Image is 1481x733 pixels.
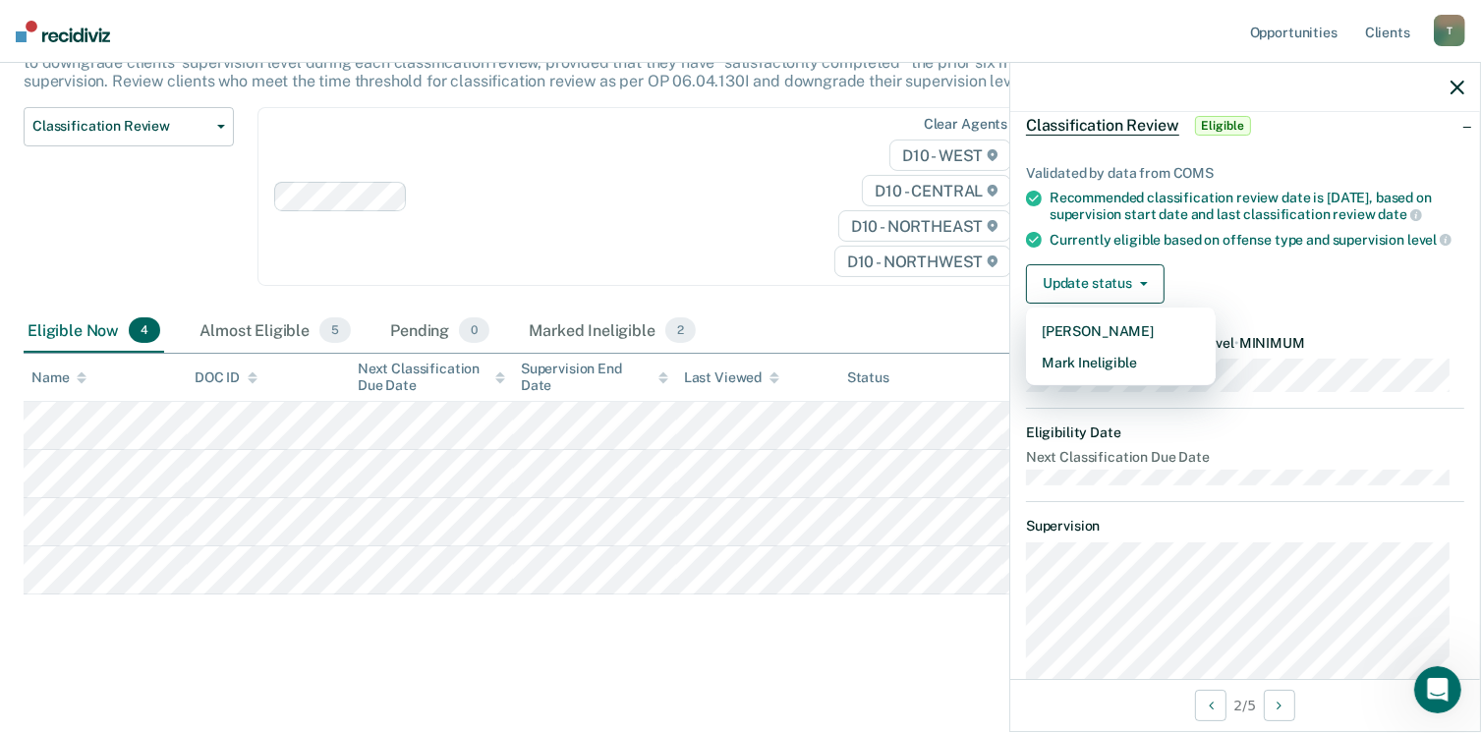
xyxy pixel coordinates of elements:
[889,140,1011,171] span: D10 - WEST
[1026,347,1216,378] button: Mark Ineligible
[521,361,668,394] div: Supervision End Date
[847,369,889,386] div: Status
[1010,94,1480,157] div: Classification ReviewEligible
[1026,518,1464,535] dt: Supervision
[32,118,209,135] span: Classification Review
[459,317,489,343] span: 0
[196,310,355,353] div: Almost Eligible
[834,246,1011,277] span: D10 - NORTHWEST
[1026,424,1464,441] dt: Eligibility Date
[862,175,1011,206] span: D10 - CENTRAL
[1026,335,1464,352] dt: Recommended Supervision Level MINIMUM
[31,369,86,386] div: Name
[1026,264,1165,304] button: Update status
[1234,335,1239,351] span: •
[1026,165,1464,182] div: Validated by data from COMS
[1378,206,1421,222] span: date
[838,210,1011,242] span: D10 - NORTHEAST
[924,116,1007,133] div: Clear agents
[1050,231,1464,249] div: Currently eligible based on offense type and supervision
[1414,666,1461,713] iframe: Intercom live chat
[1195,690,1226,721] button: Previous Opportunity
[319,317,351,343] span: 5
[1434,15,1465,46] div: T
[665,317,696,343] span: 2
[1010,679,1480,731] div: 2 / 5
[1026,315,1216,347] button: [PERSON_NAME]
[684,369,779,386] div: Last Viewed
[358,361,505,394] div: Next Classification Due Date
[525,310,700,353] div: Marked Ineligible
[16,21,110,42] img: Recidiviz
[1195,116,1251,136] span: Eligible
[129,317,160,343] span: 4
[386,310,493,353] div: Pending
[195,369,257,386] div: DOC ID
[1050,190,1464,223] div: Recommended classification review date is [DATE], based on supervision start date and last classi...
[1026,449,1464,466] dt: Next Classification Due Date
[24,310,164,353] div: Eligible Now
[1264,690,1295,721] button: Next Opportunity
[1407,232,1452,248] span: level
[1026,116,1179,136] span: Classification Review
